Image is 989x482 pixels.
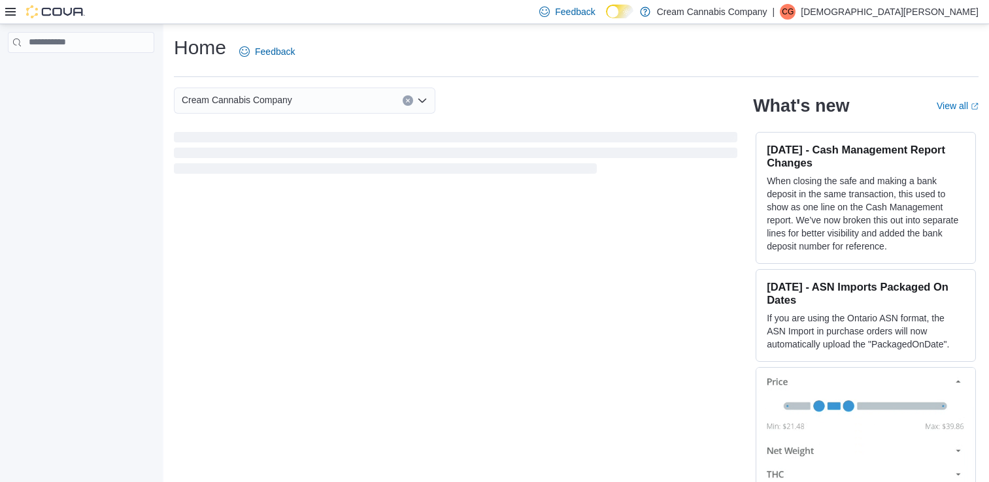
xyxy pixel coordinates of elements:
[26,5,85,18] img: Cova
[234,39,300,65] a: Feedback
[255,45,295,58] span: Feedback
[403,95,413,106] button: Clear input
[767,143,965,169] h3: [DATE] - Cash Management Report Changes
[767,312,965,351] p: If you are using the Ontario ASN format, the ASN Import in purchase orders will now automatically...
[780,4,796,20] div: Christian Gallagher
[971,103,979,110] svg: External link
[767,174,965,253] p: When closing the safe and making a bank deposit in the same transaction, this used to show as one...
[417,95,427,106] button: Open list of options
[773,4,775,20] p: |
[801,4,979,20] p: [DEMOGRAPHIC_DATA][PERSON_NAME]
[8,56,154,87] nav: Complex example
[606,5,633,18] input: Dark Mode
[767,280,965,306] h3: [DATE] - ASN Imports Packaged On Dates
[753,95,849,116] h2: What's new
[182,92,292,108] span: Cream Cannabis Company
[555,5,595,18] span: Feedback
[174,35,226,61] h1: Home
[174,135,737,176] span: Loading
[782,4,794,20] span: CG
[606,18,607,19] span: Dark Mode
[937,101,979,111] a: View allExternal link
[657,4,767,20] p: Cream Cannabis Company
